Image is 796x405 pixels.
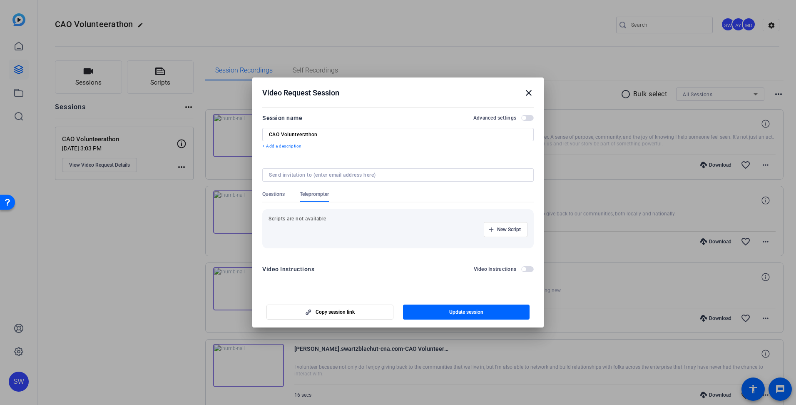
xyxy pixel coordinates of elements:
[524,88,534,98] mat-icon: close
[269,172,524,178] input: Send invitation to (enter email address here)
[262,88,534,98] div: Video Request Session
[316,309,355,315] span: Copy session link
[497,226,521,233] span: New Script
[473,115,516,121] h2: Advanced settings
[266,305,393,320] button: Copy session link
[484,222,527,237] button: New Script
[262,264,314,274] div: Video Instructions
[262,113,302,123] div: Session name
[449,309,483,315] span: Update session
[262,191,285,197] span: Questions
[300,191,329,197] span: Teleprompter
[262,143,534,150] p: + Add a description
[269,215,527,222] p: Scripts are not available
[403,305,530,320] button: Update session
[474,266,517,272] h2: Video Instructions
[269,131,527,138] input: Enter Session Name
